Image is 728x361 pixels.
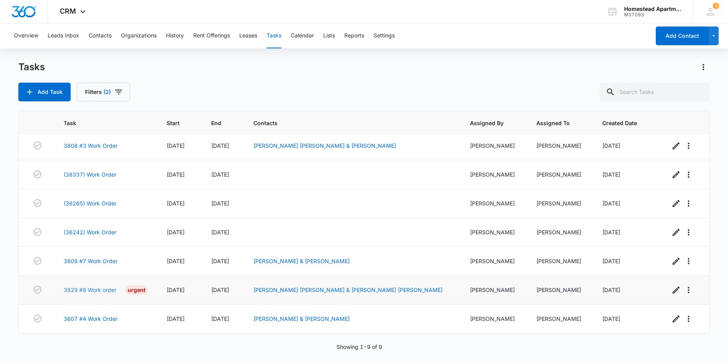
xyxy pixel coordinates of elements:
button: Lists [323,23,335,48]
h1: Tasks [18,61,45,73]
div: account id [624,12,681,18]
a: 3607 #4 Work Order [64,315,117,323]
button: Contacts [89,23,112,48]
div: [PERSON_NAME] [470,286,518,294]
a: [PERSON_NAME] [PERSON_NAME] & [PERSON_NAME] [PERSON_NAME] [253,287,443,293]
div: [PERSON_NAME] [536,142,584,150]
span: [DATE] [602,171,620,178]
a: (36265) Work Order [64,199,116,207]
button: History [166,23,184,48]
div: [PERSON_NAME] [470,228,518,236]
span: [DATE] [167,200,185,207]
span: End [211,119,223,127]
button: Overview [14,23,38,48]
div: notifications count [713,3,719,9]
span: [DATE] [167,142,185,149]
span: [DATE] [602,200,620,207]
span: Created Date [602,119,640,127]
a: (38337) Work Order [64,170,116,179]
span: [DATE] [167,315,185,322]
span: CRM [60,7,76,15]
span: [DATE] [602,287,620,293]
a: [PERSON_NAME] & [PERSON_NAME] [253,258,350,264]
span: [DATE] [211,315,229,322]
div: [PERSON_NAME] [536,228,584,236]
span: Task [64,119,137,127]
span: [DATE] [602,142,620,149]
button: Settings [374,23,395,48]
div: [PERSON_NAME] [536,286,584,294]
span: [DATE] [602,258,620,264]
span: [DATE] [211,171,229,178]
a: [PERSON_NAME] [PERSON_NAME] & [PERSON_NAME] [253,142,396,149]
button: Add Contact [656,27,708,45]
button: Actions [697,61,710,73]
div: [PERSON_NAME] [470,170,518,179]
div: [PERSON_NAME] [470,257,518,265]
p: Showing 1-9 of 9 [336,343,382,351]
button: Leads Inbox [48,23,79,48]
div: Urgent [125,285,148,295]
div: [PERSON_NAME] [536,170,584,179]
button: Tasks [267,23,281,48]
span: [DATE] [211,287,229,293]
button: Filters(2) [77,83,130,101]
a: 3829 #8 Work order [64,286,116,294]
span: [DATE] [167,258,185,264]
div: [PERSON_NAME] [470,142,518,150]
span: [DATE] [167,171,185,178]
span: (2) [103,89,111,95]
span: [DATE] [211,229,229,235]
span: [DATE] [602,315,620,322]
span: [DATE] [211,200,229,207]
span: [DATE] [167,229,185,235]
input: Search Tasks [600,83,710,101]
div: [PERSON_NAME] [470,315,518,323]
div: account name [624,6,681,12]
button: Calendar [291,23,314,48]
a: (36242) Work Order [64,228,116,236]
span: [DATE] [602,229,620,235]
span: Assigned By [470,119,506,127]
span: Assigned To [536,119,573,127]
span: Start [167,119,182,127]
a: [PERSON_NAME] & [PERSON_NAME] [253,315,350,322]
span: [DATE] [211,258,229,264]
div: [PERSON_NAME] [536,199,584,207]
button: Organizations [121,23,157,48]
div: [PERSON_NAME] [470,199,518,207]
button: Reports [344,23,364,48]
button: Add Task [18,83,71,101]
div: [PERSON_NAME] [536,315,584,323]
button: Rent Offerings [193,23,230,48]
button: Leases [239,23,257,48]
div: [PERSON_NAME] [536,257,584,265]
span: Contacts [253,119,440,127]
a: 3808 #3 Work Order [64,142,117,150]
span: [DATE] [167,287,185,293]
span: [DATE] [211,142,229,149]
a: 3808 #7 Work Order [64,257,117,265]
span: 3 [713,3,719,9]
